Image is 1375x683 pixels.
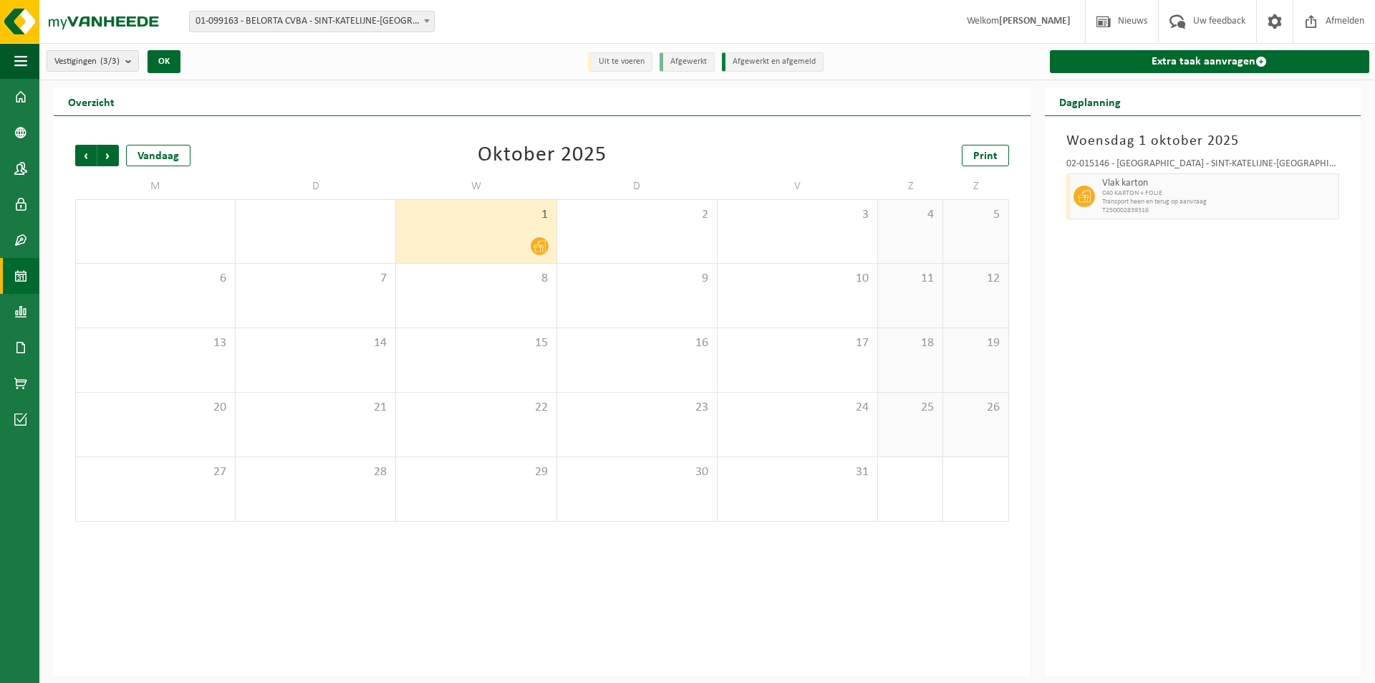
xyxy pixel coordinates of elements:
h3: Woensdag 1 oktober 2025 [1066,130,1339,152]
li: Afgewerkt [660,52,715,72]
td: M [75,173,236,199]
span: Vlak karton [1102,178,1335,189]
span: 20 [83,400,228,416]
span: 7 [243,271,388,287]
div: Vandaag [126,145,190,166]
td: D [557,173,718,199]
span: 5 [950,207,1000,223]
span: 19 [950,335,1000,351]
span: 26 [950,400,1000,416]
span: 10 [725,271,870,287]
span: 27 [83,464,228,480]
span: 11 [885,271,935,287]
count: (3/3) [100,57,120,66]
span: 29 [403,464,549,480]
span: 1 [403,207,549,223]
strong: [PERSON_NAME] [999,16,1071,27]
span: 13 [83,335,228,351]
span: 22 [403,400,549,416]
span: 31 [725,464,870,480]
span: Print [973,151,998,162]
div: Oktober 2025 [478,145,607,166]
span: 24 [725,400,870,416]
a: Print [962,145,1009,166]
span: Vestigingen [54,51,120,72]
span: 23 [564,400,710,416]
span: 8 [403,271,549,287]
span: Transport heen en terug op aanvraag [1102,198,1335,206]
span: 2 [564,207,710,223]
span: 12 [950,271,1000,287]
span: Vorige [75,145,97,166]
button: Vestigingen(3/3) [47,50,139,72]
span: 4 [885,207,935,223]
span: 17 [725,335,870,351]
span: T250002839316 [1102,206,1335,215]
span: 25 [885,400,935,416]
span: 01-099163 - BELORTA CVBA - SINT-KATELIJNE-WAVER [189,11,435,32]
span: 28 [243,464,388,480]
h2: Overzicht [54,87,129,115]
span: 30 [564,464,710,480]
span: 16 [564,335,710,351]
td: Z [878,173,943,199]
span: 21 [243,400,388,416]
h2: Dagplanning [1045,87,1135,115]
li: Afgewerkt en afgemeld [722,52,824,72]
span: 9 [564,271,710,287]
a: Extra taak aanvragen [1050,50,1369,73]
td: D [236,173,396,199]
span: 18 [885,335,935,351]
span: 6 [83,271,228,287]
span: Volgende [97,145,119,166]
div: 02-015146 - [GEOGRAPHIC_DATA] - SINT-KATELIJNE-[GEOGRAPHIC_DATA] [1066,159,1339,173]
span: 3 [725,207,870,223]
span: 15 [403,335,549,351]
button: OK [148,50,180,73]
li: Uit te voeren [588,52,652,72]
span: 01-099163 - BELORTA CVBA - SINT-KATELIJNE-WAVER [190,11,434,32]
td: V [718,173,878,199]
span: C40 KARTON + FOLIE [1102,189,1335,198]
td: W [396,173,556,199]
span: 14 [243,335,388,351]
td: Z [943,173,1008,199]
